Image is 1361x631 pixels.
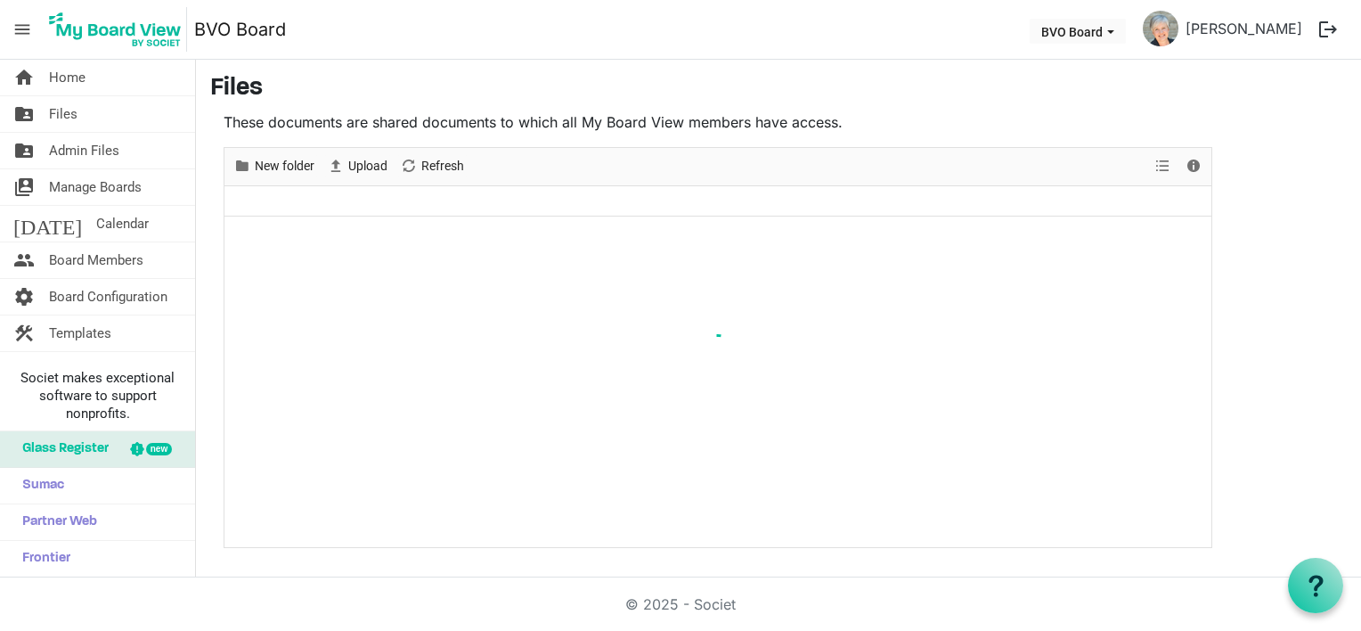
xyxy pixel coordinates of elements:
span: Board Members [49,242,143,278]
a: My Board View Logo [44,7,194,52]
span: Calendar [96,206,149,242]
a: [PERSON_NAME] [1178,11,1309,46]
span: Admin Files [49,133,119,168]
span: [DATE] [13,206,82,242]
span: Societ makes exceptional software to support nonprofits. [8,369,187,422]
button: BVO Board dropdownbutton [1030,19,1126,44]
span: Glass Register [13,431,109,467]
span: Manage Boards [49,169,142,205]
span: Templates [49,315,111,351]
a: © 2025 - Societ [625,595,736,613]
span: construction [13,315,35,351]
h3: Files [210,74,1347,104]
img: PyyS3O9hLMNWy5sfr9llzGd1zSo7ugH3aP_66mAqqOBuUsvSKLf-rP3SwHHrcKyCj7ldBY4ygcQ7lV8oQjcMMA_thumb.png [1143,11,1178,46]
div: new [146,443,172,455]
span: Frontier [13,541,70,577]
span: Files [49,96,77,132]
span: Sumac [13,468,64,504]
span: folder_shared [13,133,35,168]
a: BVO Board [194,12,286,47]
img: My Board View Logo [44,7,187,52]
span: Partner Web [13,504,97,540]
button: logout [1309,11,1347,48]
span: Home [49,60,86,95]
p: These documents are shared documents to which all My Board View members have access. [224,111,1212,133]
span: Board Configuration [49,279,167,315]
span: people [13,242,35,278]
span: menu [5,12,39,46]
span: folder_shared [13,96,35,132]
span: settings [13,279,35,315]
span: switch_account [13,169,35,205]
span: home [13,60,35,95]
